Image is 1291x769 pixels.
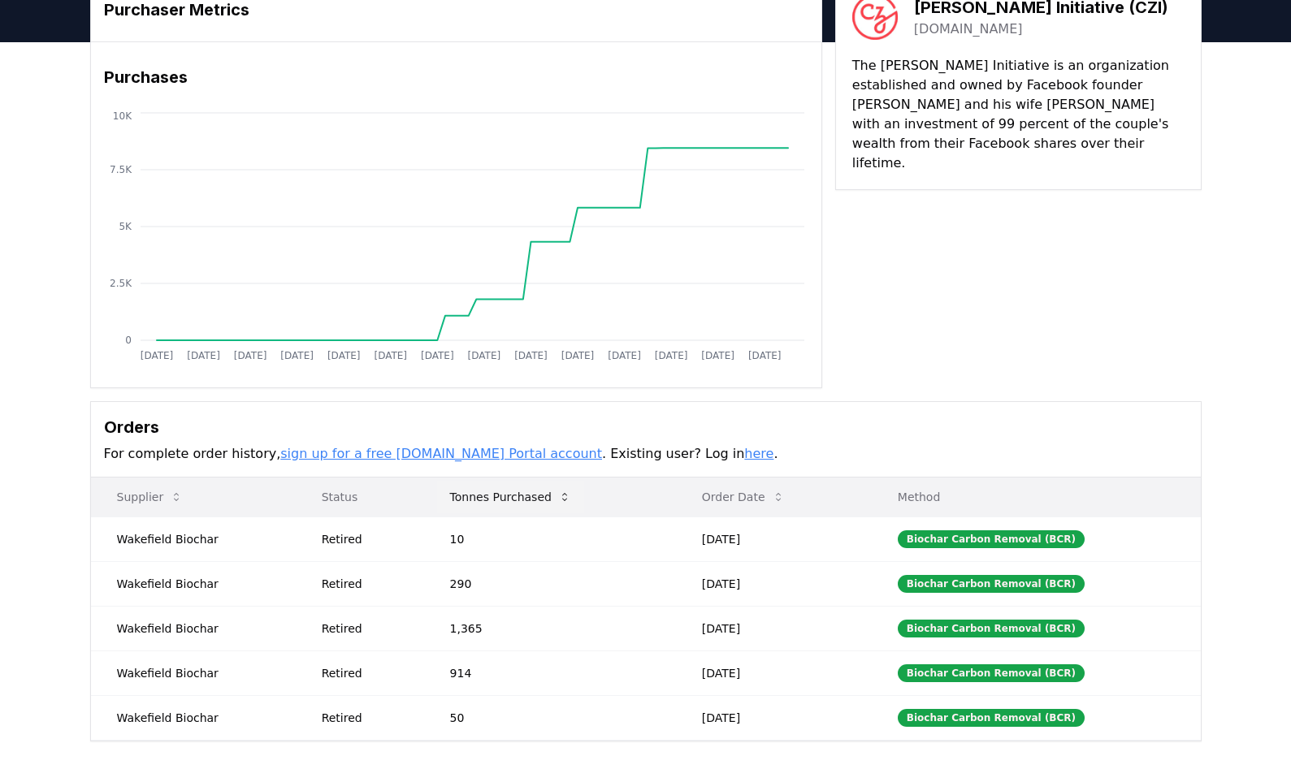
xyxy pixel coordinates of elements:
[374,350,407,361] tspan: [DATE]
[676,561,872,606] td: [DATE]
[898,530,1085,548] div: Biochar Carbon Removal (BCR)
[424,695,676,740] td: 50
[322,531,411,547] div: Retired
[424,561,676,606] td: 290
[322,710,411,726] div: Retired
[119,221,132,232] tspan: 5K
[898,620,1085,637] div: Biochar Carbon Removal (BCR)
[91,650,296,695] td: Wakefield Biochar
[104,65,808,89] h3: Purchases
[110,164,132,175] tspan: 7.5K
[676,606,872,650] td: [DATE]
[561,350,594,361] tspan: [DATE]
[187,350,220,361] tspan: [DATE]
[91,561,296,606] td: Wakefield Biochar
[885,489,1188,505] p: Method
[424,650,676,695] td: 914
[421,350,454,361] tspan: [DATE]
[747,350,781,361] tspan: [DATE]
[467,350,500,361] tspan: [DATE]
[437,481,584,513] button: Tonnes Purchased
[898,709,1085,727] div: Biochar Carbon Removal (BCR)
[112,110,132,122] tspan: 10K
[608,350,641,361] tspan: [DATE]
[898,575,1085,593] div: Biochar Carbon Removal (BCR)
[110,278,132,289] tspan: 2.5K
[744,446,773,461] a: here
[424,516,676,561] td: 10
[689,481,798,513] button: Order Date
[91,695,296,740] td: Wakefield Biochar
[104,444,1188,464] p: For complete order history, . Existing user? Log in .
[898,664,1085,682] div: Biochar Carbon Removal (BCR)
[322,576,411,592] div: Retired
[676,695,872,740] td: [DATE]
[104,481,197,513] button: Supplier
[852,56,1185,173] p: The [PERSON_NAME] Initiative is an organization established and owned by Facebook founder [PERSON...
[654,350,687,361] tspan: [DATE]
[701,350,734,361] tspan: [DATE]
[676,516,872,561] td: [DATE]
[322,620,411,637] div: Retired
[233,350,266,361] tspan: [DATE]
[104,415,1188,439] h3: Orders
[280,350,314,361] tspan: [DATE]
[91,606,296,650] td: Wakefield Biochar
[140,350,173,361] tspan: [DATE]
[914,19,1023,39] a: [DOMAIN_NAME]
[327,350,360,361] tspan: [DATE]
[280,446,602,461] a: sign up for a free [DOMAIN_NAME] Portal account
[676,650,872,695] td: [DATE]
[91,516,296,561] td: Wakefield Biochar
[514,350,548,361] tspan: [DATE]
[424,606,676,650] td: 1,365
[309,489,411,505] p: Status
[322,665,411,681] div: Retired
[125,335,132,346] tspan: 0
